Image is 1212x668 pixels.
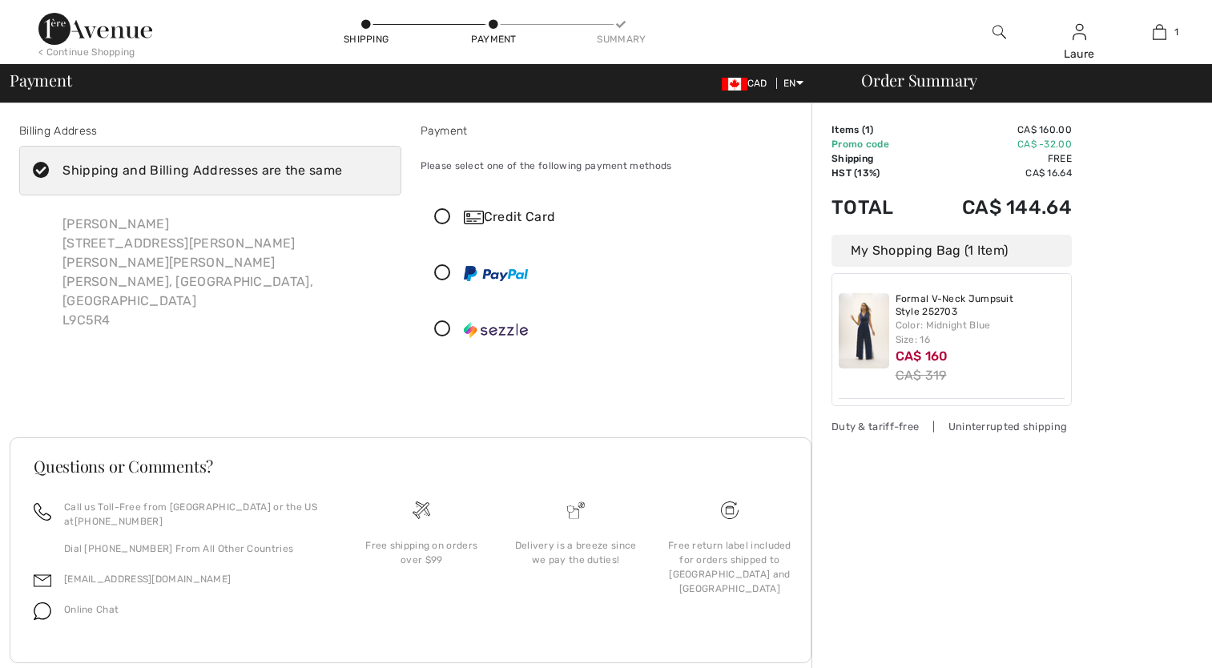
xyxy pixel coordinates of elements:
img: Sezzle [464,322,528,338]
div: Free return label included for orders shipped to [GEOGRAPHIC_DATA] and [GEOGRAPHIC_DATA] [666,538,794,596]
img: Delivery is a breeze since we pay the duties! [567,501,585,519]
span: Payment [10,72,71,88]
a: [PHONE_NUMBER] [74,516,163,527]
div: Color: Midnight Blue Size: 16 [896,318,1065,347]
span: CA$ 160 [896,348,948,364]
td: Free [918,151,1072,166]
img: email [34,572,51,590]
img: My Bag [1153,22,1166,42]
span: CAD [722,78,774,89]
div: My Shopping Bag (1 Item) [831,235,1072,267]
td: Items ( ) [831,123,918,137]
div: Payment [469,32,517,46]
td: HST (13%) [831,166,918,180]
img: chat [34,602,51,620]
div: Shipping and Billing Addresses are the same [62,161,342,180]
td: Total [831,180,918,235]
p: Dial [PHONE_NUMBER] From All Other Countries [64,541,325,556]
img: search the website [993,22,1006,42]
td: Promo code [831,137,918,151]
div: Shipping [342,32,390,46]
td: CA$ 144.64 [918,180,1072,235]
td: CA$ 160.00 [918,123,1072,137]
img: Credit Card [464,211,484,224]
span: 1 [1174,25,1178,39]
span: EN [783,78,803,89]
a: 1 [1120,22,1198,42]
a: [EMAIL_ADDRESS][DOMAIN_NAME] [64,573,231,585]
img: Formal V-Neck Jumpsuit Style 252703 [839,293,889,368]
img: My Info [1073,22,1086,42]
div: Payment [421,123,803,139]
div: Credit Card [464,207,791,227]
td: Shipping [831,151,918,166]
div: < Continue Shopping [38,45,135,59]
td: CA$ 16.64 [918,166,1072,180]
img: Free shipping on orders over $99 [721,501,739,519]
div: Order Summary [842,72,1202,88]
img: Free shipping on orders over $99 [413,501,430,519]
div: Duty & tariff-free | Uninterrupted shipping [831,419,1072,434]
h3: Questions or Comments? [34,458,787,474]
div: Summary [597,32,645,46]
span: 1 [865,124,870,135]
div: Billing Address [19,123,401,139]
div: Free shipping on orders over $99 [357,538,485,567]
img: call [34,503,51,521]
img: 1ère Avenue [38,13,152,45]
td: CA$ -32.00 [918,137,1072,151]
img: PayPal [464,266,528,281]
s: CA$ 319 [896,368,947,383]
a: Formal V-Neck Jumpsuit Style 252703 [896,293,1065,318]
img: Canadian Dollar [722,78,747,91]
a: Sign In [1073,24,1086,39]
div: Delivery is a breeze since we pay the duties! [511,538,639,567]
div: Laure [1040,46,1118,62]
p: Call us Toll-Free from [GEOGRAPHIC_DATA] or the US at [64,500,325,529]
span: Online Chat [64,604,119,615]
div: [PERSON_NAME] [STREET_ADDRESS][PERSON_NAME][PERSON_NAME][PERSON_NAME] [PERSON_NAME], [GEOGRAPHIC_... [50,202,401,343]
div: Please select one of the following payment methods [421,146,803,186]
